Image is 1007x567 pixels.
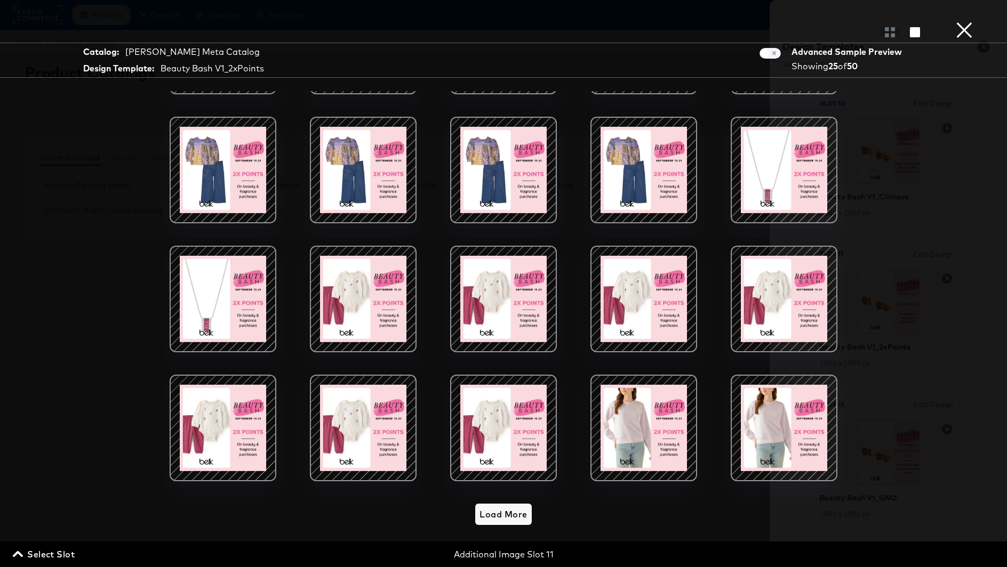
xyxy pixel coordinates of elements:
[11,547,79,562] button: Select Slot
[847,61,858,71] strong: 50
[15,547,75,562] span: Select Slot
[342,548,665,561] div: Additional Image Slot 11
[83,62,154,75] strong: Design Template:
[792,46,906,58] div: Advanced Sample Preview
[792,60,906,72] div: Showing of
[475,504,531,525] button: Load More
[828,61,838,71] strong: 25
[83,46,119,58] strong: Catalog:
[161,62,264,75] div: Beauty Bash V1_2xPoints
[125,46,260,58] div: [PERSON_NAME] Meta Catalog
[479,507,527,522] span: Load More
